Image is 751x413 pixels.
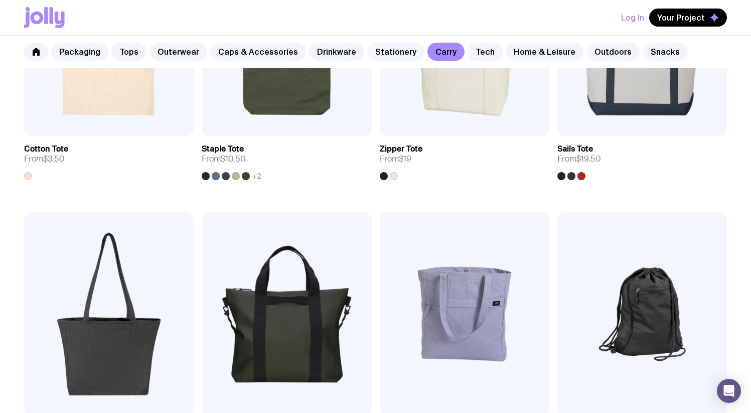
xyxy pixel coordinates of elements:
[621,9,644,27] button: Log In
[468,43,503,61] a: Tech
[309,43,364,61] a: Drinkware
[24,144,68,154] h3: Cotton Tote
[221,154,246,164] span: $10.50
[51,43,108,61] a: Packaging
[643,43,688,61] a: Snacks
[557,136,727,180] a: Sails ToteFrom$19.50
[367,43,424,61] a: Stationery
[380,136,549,180] a: Zipper ToteFrom$19
[649,9,727,27] button: Your Project
[399,154,411,164] span: $19
[576,154,601,164] span: $19.50
[202,154,246,164] span: From
[657,13,705,23] span: Your Project
[380,144,422,154] h3: Zipper Tote
[506,43,583,61] a: Home & Leisure
[111,43,146,61] a: Tops
[149,43,207,61] a: Outerwear
[43,154,65,164] span: $3.50
[380,154,411,164] span: From
[557,144,593,154] h3: Sails Tote
[24,136,194,180] a: Cotton ToteFrom$3.50
[717,379,741,403] div: Open Intercom Messenger
[24,154,65,164] span: From
[252,172,261,180] span: +2
[202,136,371,180] a: Staple ToteFrom$10.50+2
[427,43,465,61] a: Carry
[210,43,306,61] a: Caps & Accessories
[202,144,244,154] h3: Staple Tote
[586,43,640,61] a: Outdoors
[557,154,601,164] span: From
